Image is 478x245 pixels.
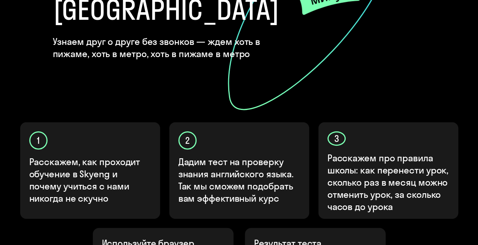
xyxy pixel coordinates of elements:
[327,131,346,146] div: 3
[178,131,197,150] div: 2
[29,156,152,204] p: Расскажем, как проходит обучение в Skyeng и почему учиться с нами никогда не скучно
[178,156,301,204] p: Дадим тест на проверку знания английского языка. Так мы сможем подобрать вам эффективный курс
[53,35,298,60] h4: Узнаем друг о друге без звонков — ждем хоть в пижаме, хоть в метро, хоть в пижаме в метро
[29,131,48,150] div: 1
[327,152,450,213] p: Расскажем про правила школы: как перенести урок, сколько раз в месяц можно отменить урок, за скол...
